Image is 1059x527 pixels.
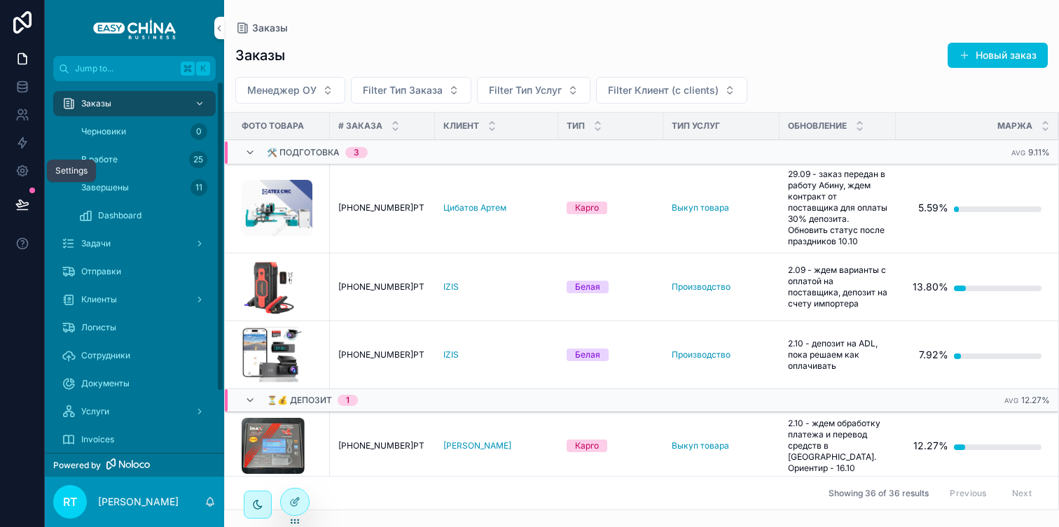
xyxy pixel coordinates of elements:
[235,77,345,104] button: Select Button
[267,147,340,158] span: 🛠 Подготовка
[70,119,216,144] a: Черновики0
[198,63,209,74] span: K
[70,203,216,228] a: Dashboard
[896,273,1041,301] a: 13.80%
[575,349,600,361] div: Белая
[672,281,731,293] a: Производство
[189,151,207,168] div: 25
[81,98,111,109] span: Заказы
[443,202,506,213] a: Цибатов Артем
[63,493,77,510] span: RT
[1028,147,1050,157] span: 9.11%
[252,21,288,35] span: Заказы
[672,440,729,451] a: Выкуп товара
[191,123,207,140] div: 0
[235,21,288,35] a: Заказы
[235,45,285,65] h1: Заказы
[575,281,600,293] div: Белая
[997,120,1032,132] span: Маржа
[53,231,216,256] a: Задачи
[81,434,114,445] span: Invoices
[247,83,317,97] span: Менеджер ОУ
[53,91,216,116] a: Заказы
[948,43,1048,68] button: Новый заказ
[98,210,141,221] span: Dashboard
[672,281,771,293] a: Производство
[338,281,424,293] span: [PHONE_NUMBER]РТ
[788,120,847,132] span: Обновление
[788,418,887,474] a: 2.10 - ждем обработку платежа и перевод средств в [GEOGRAPHIC_DATA]. Ориентир - 16.10
[788,338,887,372] a: 2.10 - депозит на ADL, пока решаем как оплачивать
[70,175,216,200] a: Завершены11
[567,440,655,452] a: Карго
[672,349,771,360] a: Производство
[53,259,216,284] a: Отправки
[242,180,312,236] img: CleanShot-2025-09-29-at-15.31.49@2x.png
[55,165,88,176] div: Settings
[267,395,332,406] span: ⏳💰 Депозит
[242,259,297,315] img: Screenshot-at-Aug-26-12-50-10.png
[338,202,427,213] a: [PHONE_NUMBER]РТ
[45,81,224,453] div: scrollable content
[575,202,599,214] div: Карго
[443,281,459,293] a: IZIS
[53,287,216,312] a: Клиенты
[913,432,948,460] div: 12.27%
[477,77,590,104] button: Select Button
[53,343,216,368] a: Сотрудники
[75,63,175,74] span: Jump to...
[242,418,305,474] img: imax.jpg
[596,77,747,104] button: Select Button
[53,460,101,471] span: Powered by
[242,180,321,236] a: CleanShot-2025-09-29-at-15.31.49@2x.png
[567,281,655,293] a: Белая
[896,194,1041,222] a: 5.59%
[788,169,887,247] span: 29.09 - заказ передан в работу Абину, ждем контракт от поставщика для оплаты 30% депозита. Обнови...
[81,322,116,333] span: Логисты
[672,120,720,132] span: Тип Услуг
[918,194,948,222] div: 5.59%
[829,488,929,499] span: Showing 36 of 36 results
[443,440,550,451] a: [PERSON_NAME]
[81,182,129,193] span: Завершены
[913,273,948,301] div: 13.80%
[672,202,729,213] a: Выкуп товара
[338,440,424,451] span: [PHONE_NUMBER]РТ
[53,371,216,396] a: Документы
[443,440,511,451] a: [PERSON_NAME]
[53,427,216,452] a: Invoices
[443,120,479,132] span: Клиент
[93,17,176,39] img: App logo
[363,83,443,97] span: Filter Тип Заказа
[242,327,321,383] a: Monosnap-IZIS---регистраторы-от-18.10.2024---Google-Таблицы-2024-12-23-17-57-26.png
[575,440,599,452] div: Карго
[567,120,585,132] span: Тип
[81,406,109,417] span: Услуги
[81,378,130,389] span: Документы
[81,154,118,165] span: В работе
[672,349,731,360] a: Производство
[81,294,117,305] span: Клиенты
[338,202,424,213] span: [PHONE_NUMBER]РТ
[567,349,655,361] a: Белая
[896,432,1041,460] a: 12.27%
[45,453,224,477] a: Powered by
[672,202,771,213] a: Выкуп товара
[672,440,771,451] a: Выкуп товара
[608,83,719,97] span: Filter Клиент (с clients)
[242,259,321,315] a: Screenshot-at-Aug-26-12-50-10.png
[338,120,382,132] span: # Заказа
[53,399,216,424] a: Услуги
[338,349,427,360] a: [PHONE_NUMBER]РТ
[489,83,562,97] span: Filter Тип Услуг
[351,77,471,104] button: Select Button
[788,265,887,309] a: 2.09 - ждем варианты с оплатой на поставщика, депозит на счету импортера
